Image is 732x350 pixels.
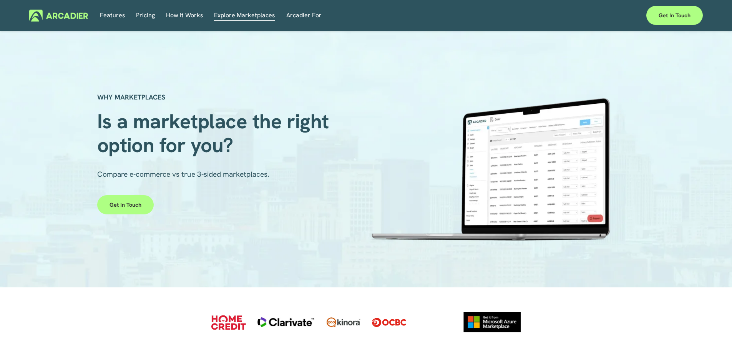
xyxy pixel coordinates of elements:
strong: WHY MARKETPLACES [97,93,165,101]
span: How It Works [166,10,203,21]
a: Explore Marketplaces [214,10,275,22]
a: Features [100,10,125,22]
img: Arcadier [29,10,88,22]
a: folder dropdown [166,10,203,22]
a: Get in touch [646,6,703,25]
span: Is a marketplace the right option for you? [97,108,334,158]
a: Pricing [136,10,155,22]
span: Compare e-commerce vs true 3-sided marketplaces. [97,169,269,179]
span: Arcadier For [286,10,322,21]
a: folder dropdown [286,10,322,22]
a: Get in touch [97,195,154,214]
